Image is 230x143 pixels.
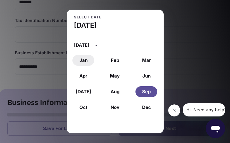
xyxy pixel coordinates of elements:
button: calendar view is open, switch to year view [91,40,102,50]
button: March [135,55,157,66]
button: November [104,102,126,113]
button: April [72,71,94,81]
button: January [72,55,94,66]
button: February [104,55,126,66]
button: July [72,86,94,97]
button: October [72,102,94,113]
button: August [104,86,126,97]
button: May [104,71,126,81]
button: December [135,102,157,113]
span: Select date [74,14,102,20]
button: September [135,86,157,97]
h4: [DATE] [74,20,97,31]
iframe: Close message [168,104,180,116]
div: [DATE] [74,42,89,49]
button: June [135,71,157,81]
span: Hi. Need any help? [4,4,44,9]
iframe: Button to launch messaging window [206,119,225,138]
iframe: Message from company [183,103,225,116]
